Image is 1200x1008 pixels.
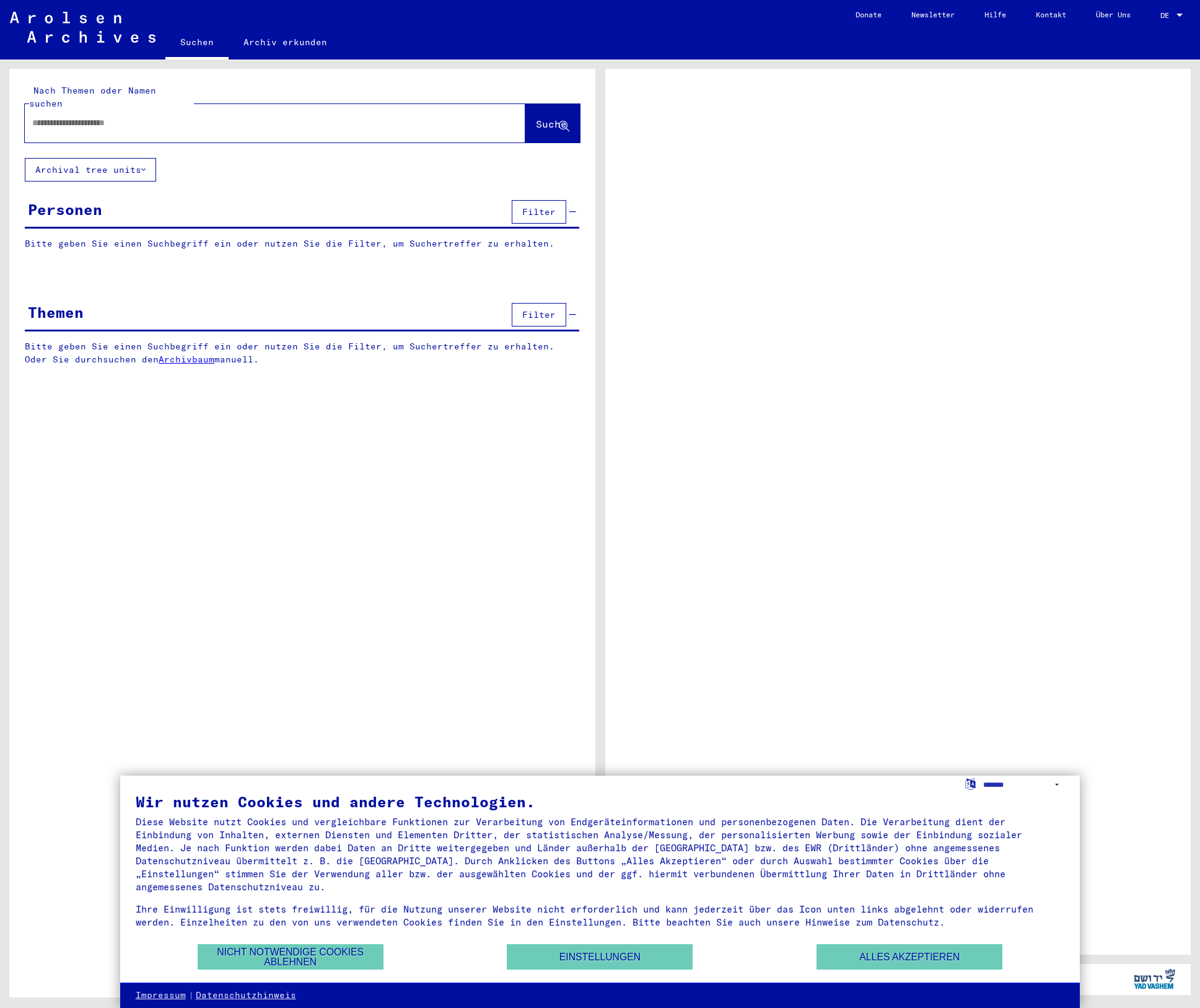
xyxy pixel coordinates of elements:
[136,903,1065,929] div: Ihre Einwilligung ist stets freiwillig, für die Nutzung unserer Website nicht erforderlich und ka...
[964,778,977,789] label: Sprache auswählen
[512,200,566,224] button: Filter
[229,27,342,57] a: Archiv erkunden
[136,794,1065,809] div: Wir nutzen Cookies und andere Technologien.
[28,198,102,221] div: Personen
[198,944,383,970] button: Nicht notwendige Cookies ablehnen
[1131,963,1178,994] img: yv_logo.png
[512,303,566,327] button: Filter
[159,354,214,365] a: Archivbaum
[536,118,567,130] span: Suche
[1160,11,1174,20] span: DE
[136,815,1065,893] div: Diese Website nutzt Cookies und vergleichbare Funktionen zur Verarbeitung von Endgeräteinformatio...
[25,237,579,250] p: Bitte geben Sie einen Suchbegriff ein oder nutzen Sie die Filter, um Suchertreffer zu erhalten.
[522,206,556,217] span: Filter
[983,776,1064,794] select: Sprache auswählen
[25,340,580,366] p: Bitte geben Sie einen Suchbegriff ein oder nutzen Sie die Filter, um Suchertreffer zu erhalten. O...
[525,104,580,142] button: Suche
[10,12,155,43] img: Arolsen_neg.svg
[507,944,693,970] button: Einstellungen
[28,301,84,323] div: Themen
[196,989,296,1002] a: Datenschutzhinweis
[25,158,156,182] button: Archival tree units
[29,85,156,109] mat-label: Nach Themen oder Namen suchen
[522,309,556,320] span: Filter
[165,27,229,59] a: Suchen
[817,944,1002,970] button: Alles akzeptieren
[136,989,186,1002] a: Impressum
